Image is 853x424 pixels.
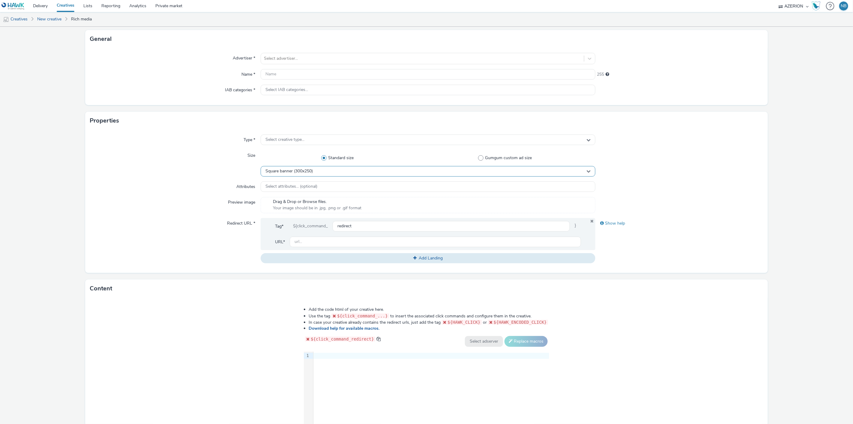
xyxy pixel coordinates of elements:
label: Advertiser * [230,53,258,61]
img: Hawk Academy [812,1,821,11]
li: In case your creative already contains the redirect urls, just add the tag or [309,319,549,326]
div: 1 [304,353,310,359]
span: ${HAWK_CLICK} [447,320,480,325]
label: Attributes [234,181,258,190]
span: ${click_command_...} [337,313,388,318]
span: ${click_command_redirect} [311,337,374,341]
span: Select attributes... (optional) [265,184,317,189]
span: Gumgum custom ad size [485,155,532,161]
input: Name [261,69,596,80]
label: Type * [241,135,258,143]
button: Add Landing [261,253,596,263]
span: ${HAWK_ENCODED_CLICK} [494,320,547,325]
span: 255 [597,71,604,77]
a: Rich media [68,12,95,26]
img: mobile [3,17,9,23]
span: Select IAB categories... [265,87,308,92]
a: Hawk Academy [812,1,823,11]
label: IAB categories * [223,85,258,93]
label: Preview image [226,197,258,205]
a: New creative [34,12,64,26]
label: Name * [239,69,258,77]
h3: General [90,35,112,44]
span: Standard size [328,155,354,161]
span: Drag & Drop or Browse files. [273,199,361,205]
span: copy to clipboard [376,337,381,341]
label: Redirect URL * [225,218,258,226]
li: Use the tag to insert the associated click commands and configure them in the creative. [309,313,549,319]
span: } [570,221,581,232]
h3: Content [90,284,112,293]
div: Maximum 255 characters [606,71,609,77]
div: NB [841,2,847,11]
div: Show help [595,218,763,229]
button: Replace macros [504,336,548,347]
img: undefined Logo [1,2,25,10]
span: Add Landing [419,255,443,261]
a: Download help for available macros. [309,326,382,331]
div: ${click_command_ [288,221,333,232]
label: Size [245,150,258,159]
h3: Properties [90,116,119,125]
span: Your image should be in .jpg, .png or .gif format [273,205,361,211]
li: Add the code html of your creative here. [309,307,549,313]
span: Select creative type... [265,137,304,142]
input: url... [290,237,581,247]
span: Square banner (300x250) [265,169,313,174]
